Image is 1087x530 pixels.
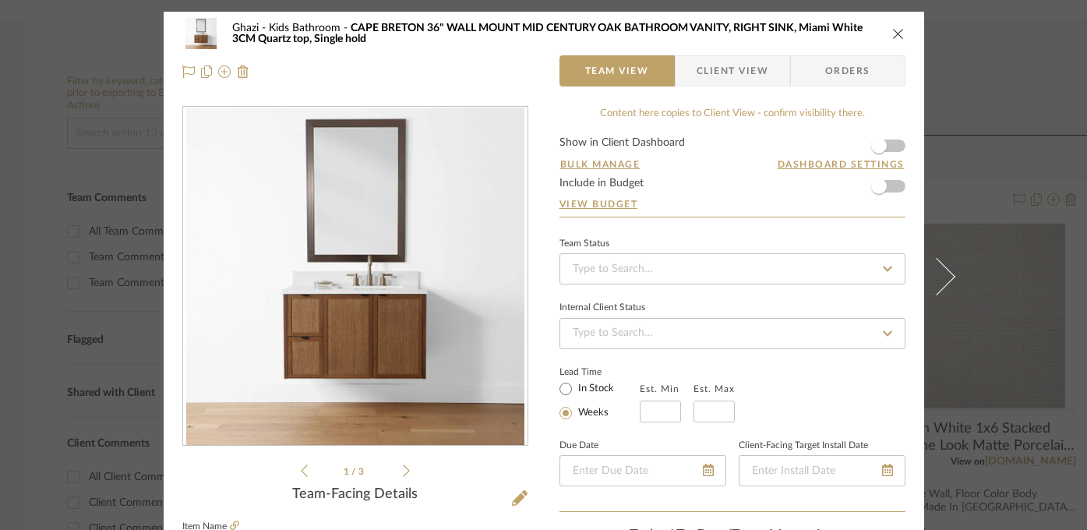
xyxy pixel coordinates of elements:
[640,383,679,394] label: Est. Min
[559,318,905,349] input: Type to Search…
[559,198,905,210] a: View Budget
[232,23,863,44] span: CAPE BRETON 36" WALL MOUNT MID CENTURY OAK BATHROOM VANITY, RIGHT SINK, Miami White 3CM Quartz to...
[559,157,641,171] button: Bulk Manage
[808,55,888,87] span: Orders
[559,379,640,422] mat-radio-group: Select item type
[575,382,614,396] label: In Stock
[559,304,645,312] div: Internal Client Status
[693,383,735,394] label: Est. Max
[559,106,905,122] div: Content here copies to Client View - confirm visibility there.
[232,23,269,34] span: Ghazi
[777,157,905,171] button: Dashboard Settings
[269,23,351,34] span: Kids Bathroom
[186,108,524,446] img: af04e998-e15c-4601-9ddf-a3c2544bc0fa_436x436.jpg
[697,55,768,87] span: Client View
[182,486,528,503] div: Team-Facing Details
[559,442,598,450] label: Due Date
[237,65,249,78] img: Remove from project
[182,18,220,49] img: af04e998-e15c-4601-9ddf-a3c2544bc0fa_48x40.jpg
[559,240,609,248] div: Team Status
[739,455,905,486] input: Enter Install Date
[183,108,528,446] div: 0
[358,467,366,476] span: 3
[559,365,640,379] label: Lead Time
[559,455,726,486] input: Enter Due Date
[575,406,609,420] label: Weeks
[585,55,649,87] span: Team View
[891,26,905,41] button: close
[559,253,905,284] input: Type to Search…
[739,442,868,450] label: Client-Facing Target Install Date
[351,467,358,476] span: /
[344,467,351,476] span: 1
